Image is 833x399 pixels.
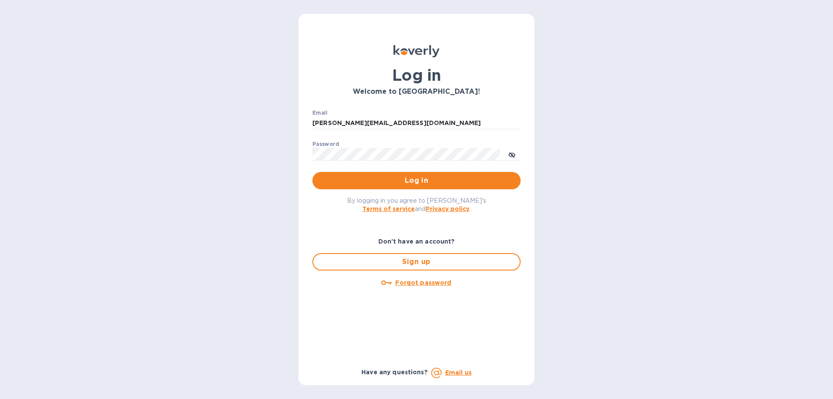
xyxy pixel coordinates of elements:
[320,257,513,267] span: Sign up
[394,45,439,57] img: Koverly
[319,175,514,186] span: Log in
[312,110,328,115] label: Email
[312,117,521,130] input: Enter email address
[312,88,521,96] h3: Welcome to [GEOGRAPHIC_DATA]!
[312,253,521,270] button: Sign up
[445,369,472,376] a: Email us
[426,205,469,212] a: Privacy policy
[312,142,339,147] label: Password
[503,145,521,163] button: toggle password visibility
[312,172,521,189] button: Log in
[378,238,455,245] b: Don't have an account?
[639,50,833,399] iframe: Chat Widget
[361,369,428,376] b: Have any questions?
[312,66,521,84] h1: Log in
[347,197,486,212] span: By logging in you agree to [PERSON_NAME]'s and .
[362,205,415,212] a: Terms of service
[395,279,451,286] u: Forgot password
